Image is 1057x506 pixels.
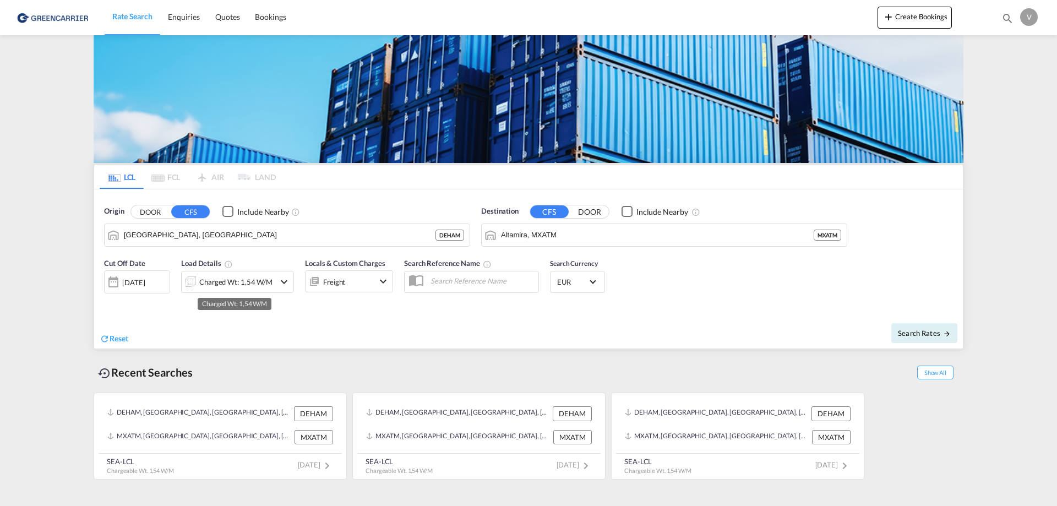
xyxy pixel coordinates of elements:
[501,227,814,243] input: Search by Port
[94,393,347,480] recent-search-card: DEHAM, [GEOGRAPHIC_DATA], [GEOGRAPHIC_DATA], [GEOGRAPHIC_DATA], [GEOGRAPHIC_DATA] DEHAMMXATM, [GE...
[366,406,550,421] div: DEHAM, Hamburg, Germany, Western Europe, Europe
[224,260,233,269] md-icon: Chargeable Weight
[215,12,239,21] span: Quotes
[17,5,91,30] img: 1378a7308afe11ef83610d9e779c6b34.png
[168,12,200,21] span: Enquiries
[100,165,276,189] md-pagination-wrapper: Use the left and right arrow keys to navigate between tabs
[100,165,144,189] md-tab-item: LCL
[181,271,294,293] div: Charged Wt: 1,54 W/Micon-chevron-down
[305,259,385,268] span: Locals & Custom Charges
[171,205,210,218] button: CFS
[352,393,606,480] recent-search-card: DEHAM, [GEOGRAPHIC_DATA], [GEOGRAPHIC_DATA], [GEOGRAPHIC_DATA], [GEOGRAPHIC_DATA] DEHAMMXATM, [GE...
[530,205,569,218] button: CFS
[104,206,124,217] span: Origin
[294,406,333,421] div: DEHAM
[404,259,492,268] span: Search Reference Name
[579,459,592,472] md-icon: icon-chevron-right
[366,467,433,474] span: Chargeable Wt. 1,54 W/M
[94,189,963,349] div: Origin DOOR CFS Checkbox No InkUnchecked: Ignores neighbouring ports when fetching rates.Checked ...
[377,275,390,288] md-icon: icon-chevron-down
[104,270,170,293] div: [DATE]
[131,205,170,218] button: DOOR
[814,230,841,241] div: MXATM
[222,206,289,217] md-checkbox: Checkbox No Ink
[570,205,609,218] button: DOOR
[366,430,551,444] div: MXATM, Altamira, Mexico, Mexico & Central America, Americas
[611,393,864,480] recent-search-card: DEHAM, [GEOGRAPHIC_DATA], [GEOGRAPHIC_DATA], [GEOGRAPHIC_DATA], [GEOGRAPHIC_DATA] DEHAMMXATM, [GE...
[898,329,951,338] span: Search Rates
[295,430,333,444] div: MXATM
[320,459,334,472] md-icon: icon-chevron-right
[624,456,691,466] div: SEA-LCL
[891,323,957,343] button: Search Ratesicon-arrow-right
[882,10,895,23] md-icon: icon-plus 400-fg
[107,406,291,421] div: DEHAM, Hamburg, Germany, Western Europe, Europe
[838,459,851,472] md-icon: icon-chevron-right
[110,334,128,343] span: Reset
[481,206,519,217] span: Destination
[483,260,492,269] md-icon: Your search will be saved by the below given name
[1020,8,1038,26] div: V
[625,406,809,421] div: DEHAM, Hamburg, Germany, Western Europe, Europe
[553,406,592,421] div: DEHAM
[100,333,128,345] div: icon-refreshReset
[691,208,700,216] md-icon: Unchecked: Ignores neighbouring ports when fetching rates.Checked : Includes neighbouring ports w...
[291,208,300,216] md-icon: Unchecked: Ignores neighbouring ports when fetching rates.Checked : Includes neighbouring ports w...
[550,259,598,268] span: Search Currency
[1001,12,1014,24] md-icon: icon-magnify
[107,456,174,466] div: SEA-LCL
[98,367,111,380] md-icon: icon-backup-restore
[482,224,847,246] md-input-container: Altamira, MXATM
[323,274,345,290] div: Freight
[124,227,435,243] input: Search by Port
[181,259,233,268] span: Load Details
[122,278,145,287] div: [DATE]
[255,12,286,21] span: Bookings
[624,467,691,474] span: Chargeable Wt. 1,54 W/M
[366,456,433,466] div: SEA-LCL
[556,274,599,290] md-select: Select Currency: € EUREuro
[917,366,954,379] span: Show All
[622,206,688,217] md-checkbox: Checkbox No Ink
[557,277,588,287] span: EUR
[815,460,851,469] span: [DATE]
[943,330,951,338] md-icon: icon-arrow-right
[878,7,952,29] button: icon-plus 400-fgCreate Bookings
[553,430,592,444] div: MXATM
[105,224,470,246] md-input-container: Hamburg, DEHAM
[557,460,592,469] span: [DATE]
[94,35,963,163] img: GreenCarrierFCL_LCL.png
[305,270,393,292] div: Freighticon-chevron-down
[198,298,271,310] md-tooltip: Charged Wt: 1,54 W/M
[625,430,809,444] div: MXATM, Altamira, Mexico, Mexico & Central America, Americas
[94,360,197,385] div: Recent Searches
[107,430,292,444] div: MXATM, Altamira, Mexico, Mexico & Central America, Americas
[112,12,152,21] span: Rate Search
[104,259,145,268] span: Cut Off Date
[435,230,464,241] div: DEHAM
[812,430,851,444] div: MXATM
[277,275,291,289] md-icon: icon-chevron-down
[199,274,273,290] div: Charged Wt: 1,54 W/M
[298,460,334,469] span: [DATE]
[425,273,538,289] input: Search Reference Name
[104,292,112,307] md-datepicker: Select
[636,206,688,217] div: Include Nearby
[107,467,174,474] span: Chargeable Wt. 1,54 W/M
[811,406,851,421] div: DEHAM
[1001,12,1014,29] div: icon-magnify
[237,206,289,217] div: Include Nearby
[100,334,110,344] md-icon: icon-refresh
